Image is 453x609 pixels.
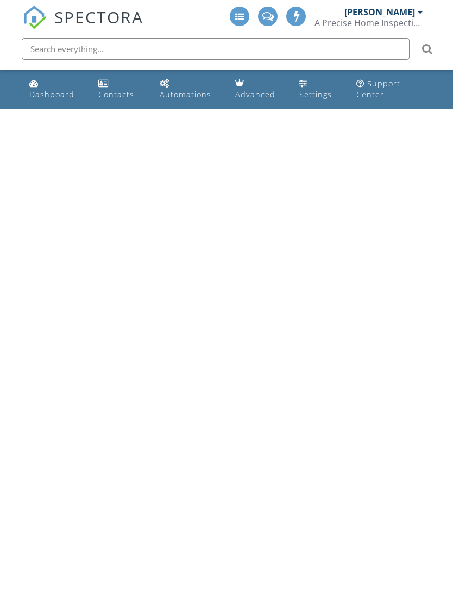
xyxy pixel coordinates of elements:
[314,17,423,28] div: A Precise Home Inspection
[54,5,143,28] span: SPECTORA
[299,89,332,100] div: Settings
[29,89,74,100] div: Dashboard
[231,74,286,105] a: Advanced
[344,7,415,17] div: [PERSON_NAME]
[356,78,400,100] div: Support Center
[160,89,211,100] div: Automations
[352,74,429,105] a: Support Center
[155,74,222,105] a: Automations (Advanced)
[235,89,275,100] div: Advanced
[22,38,410,60] input: Search everything...
[295,74,343,105] a: Settings
[23,15,143,38] a: SPECTORA
[23,5,47,29] img: The Best Home Inspection Software - Spectora
[98,89,134,100] div: Contacts
[25,74,85,105] a: Dashboard
[94,74,147,105] a: Contacts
